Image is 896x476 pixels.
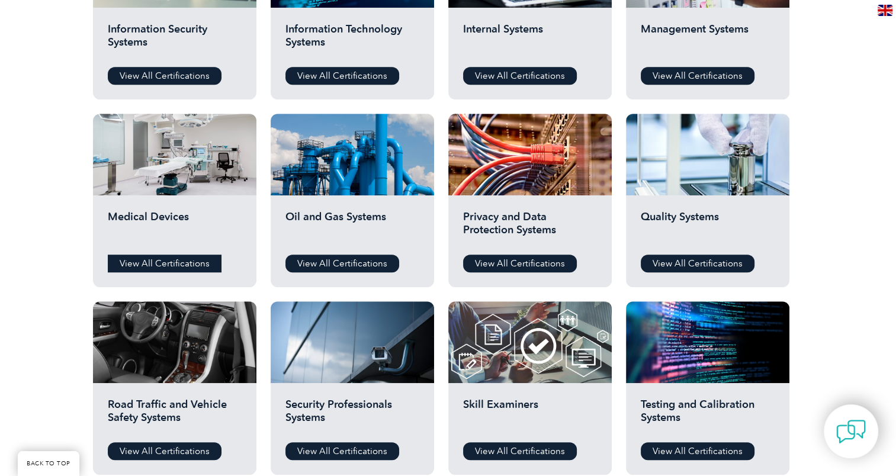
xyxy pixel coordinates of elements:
[463,442,577,460] a: View All Certifications
[18,451,79,476] a: BACK TO TOP
[463,398,597,433] h2: Skill Examiners
[463,67,577,85] a: View All Certifications
[641,22,775,58] h2: Management Systems
[641,67,754,85] a: View All Certifications
[108,210,242,246] h2: Medical Devices
[641,398,775,433] h2: Testing and Calibration Systems
[463,210,597,246] h2: Privacy and Data Protection Systems
[285,398,419,433] h2: Security Professionals Systems
[878,5,892,16] img: en
[285,255,399,272] a: View All Certifications
[285,67,399,85] a: View All Certifications
[641,255,754,272] a: View All Certifications
[108,255,221,272] a: View All Certifications
[836,417,866,446] img: contact-chat.png
[285,22,419,58] h2: Information Technology Systems
[463,255,577,272] a: View All Certifications
[463,22,597,58] h2: Internal Systems
[641,210,775,246] h2: Quality Systems
[285,210,419,246] h2: Oil and Gas Systems
[108,398,242,433] h2: Road Traffic and Vehicle Safety Systems
[108,67,221,85] a: View All Certifications
[285,442,399,460] a: View All Certifications
[641,442,754,460] a: View All Certifications
[108,22,242,58] h2: Information Security Systems
[108,442,221,460] a: View All Certifications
